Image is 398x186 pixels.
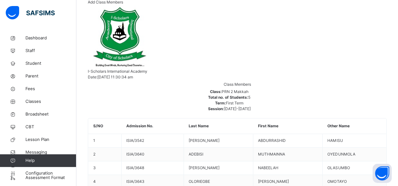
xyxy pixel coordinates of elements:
th: Other Name [323,118,386,134]
span: 5 [248,95,250,100]
span: Staff [25,48,76,54]
button: Open asap [373,164,392,183]
td: ISIA/3542 [121,134,184,148]
td: 1 [88,134,122,148]
span: Help [25,157,76,164]
span: Parent [25,73,76,79]
span: Broadsheet [25,111,76,117]
td: [PERSON_NAME] [184,161,253,175]
td: ISIA/3640 [121,148,184,161]
td: MUTHMAINNA [253,148,323,161]
img: ischolars.png [88,5,151,69]
span: Messaging [25,149,76,156]
img: safsims [6,6,55,19]
span: [DATE] 11:30:34 am [97,75,133,79]
span: Total no. of Students: [208,95,248,100]
span: First Term [226,101,243,105]
span: Term: [215,101,226,105]
span: Fees [25,86,76,92]
td: [PERSON_NAME] [184,134,253,148]
span: PRN 2 Makkah [222,89,248,94]
span: CBT [25,124,76,130]
td: ISIA/3648 [121,161,184,175]
td: 3 [88,161,122,175]
span: Class: [210,89,222,94]
span: Session: [208,106,224,111]
span: I-Scholars International Academy [88,69,147,74]
th: First Name [253,118,323,134]
span: Dashboard [25,35,76,41]
span: Lesson Plan [25,136,76,143]
span: Student [25,60,76,67]
td: NABEELAH [253,161,323,175]
td: OYEDUNMOLA [323,148,386,161]
td: OLASUMBO [323,161,386,175]
span: Class Members [224,82,251,87]
span: Classes [25,98,76,105]
td: HAMISU [323,134,386,148]
span: Date: [88,75,97,79]
td: 2 [88,148,122,161]
span: [DATE]-[DATE] [224,106,251,111]
th: Last Name [184,118,253,134]
span: Configuration [25,170,76,176]
td: ADEBISI [184,148,253,161]
th: Admission No. [121,118,184,134]
th: S/NO [88,118,122,134]
td: ABDURRASHID [253,134,323,148]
